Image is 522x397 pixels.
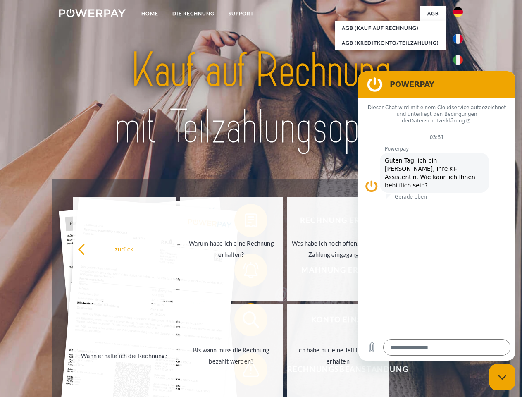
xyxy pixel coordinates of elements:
a: Home [134,6,165,21]
img: de [453,7,463,17]
div: Was habe ich noch offen, ist meine Zahlung eingegangen? [292,238,385,260]
img: title-powerpay_de.svg [79,40,443,158]
div: Bis wann muss die Rechnung bezahlt werden? [185,344,278,367]
a: AGB (Kauf auf Rechnung) [335,21,446,36]
iframe: Messaging-Fenster [358,71,515,361]
div: Warum habe ich eine Rechnung erhalten? [185,238,278,260]
iframe: Schaltfläche zum Öffnen des Messaging-Fensters; Konversation läuft [489,364,515,390]
div: Ich habe nur eine Teillieferung erhalten [292,344,385,367]
div: zurück [78,243,171,254]
a: AGB (Kreditkonto/Teilzahlung) [335,36,446,50]
img: it [453,55,463,65]
img: logo-powerpay-white.svg [59,9,126,17]
a: agb [420,6,446,21]
a: DIE RECHNUNG [165,6,222,21]
a: Was habe ich noch offen, ist meine Zahlung eingegangen? [287,197,390,301]
div: Wann erhalte ich die Rechnung? [78,350,171,361]
a: SUPPORT [222,6,261,21]
img: fr [453,34,463,44]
